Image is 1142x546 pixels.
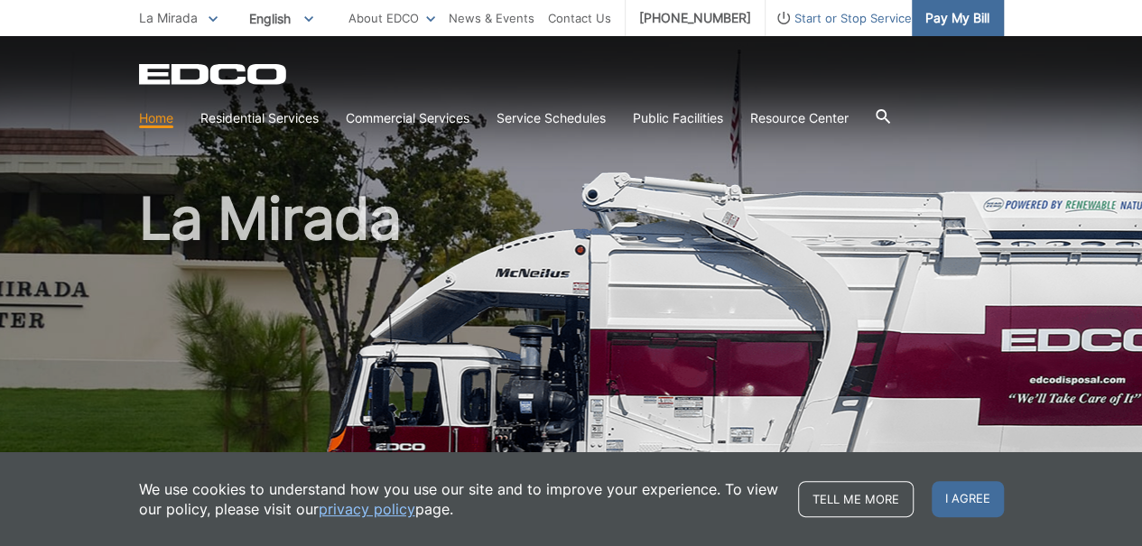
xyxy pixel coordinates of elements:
a: Tell me more [798,481,914,517]
a: About EDCO [348,8,435,28]
a: Resource Center [750,108,849,128]
a: Home [139,108,173,128]
p: We use cookies to understand how you use our site and to improve your experience. To view our pol... [139,479,780,519]
span: La Mirada [139,10,198,25]
span: English [236,4,327,33]
a: Public Facilities [633,108,723,128]
a: Contact Us [548,8,611,28]
a: Commercial Services [346,108,469,128]
span: Pay My Bill [925,8,989,28]
a: EDCD logo. Return to the homepage. [139,63,289,85]
a: privacy policy [319,499,415,519]
a: Residential Services [200,108,319,128]
span: I agree [932,481,1004,517]
a: News & Events [449,8,534,28]
a: Service Schedules [497,108,606,128]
